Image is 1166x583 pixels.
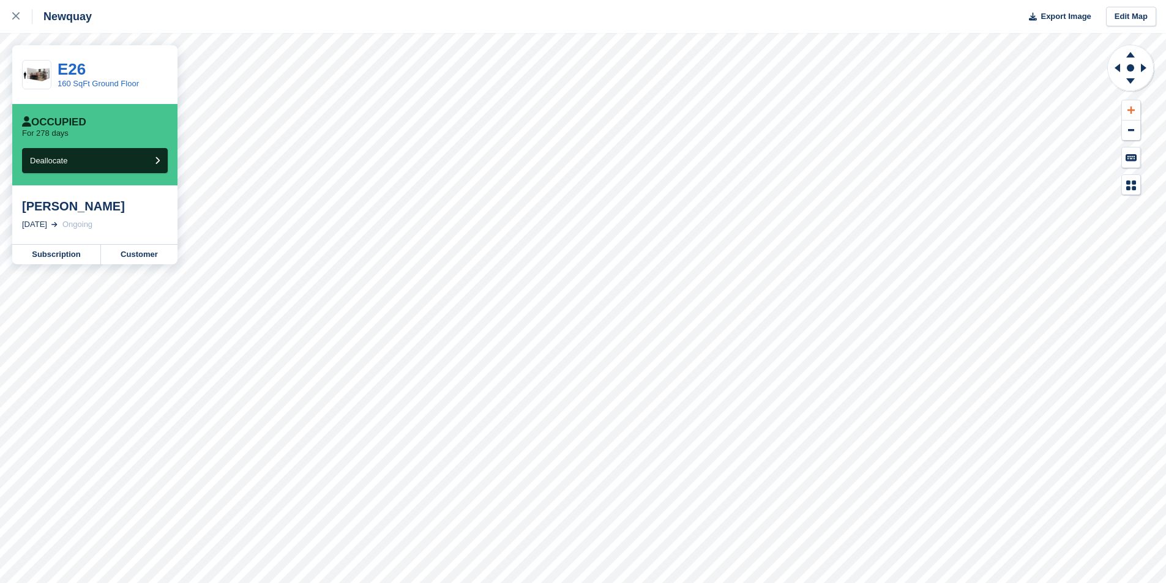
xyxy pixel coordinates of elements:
button: Zoom In [1122,100,1140,121]
div: Ongoing [62,218,92,231]
img: 150-sqft-unit.jpg [23,64,51,86]
div: [DATE] [22,218,47,231]
button: Deallocate [22,148,168,173]
img: arrow-right-light-icn-cde0832a797a2874e46488d9cf13f60e5c3a73dbe684e267c42b8395dfbc2abf.svg [51,222,58,227]
button: Zoom Out [1122,121,1140,141]
a: 160 SqFt Ground Floor [58,79,139,88]
div: [PERSON_NAME] [22,199,168,214]
span: Deallocate [30,156,67,165]
span: Export Image [1041,10,1091,23]
button: Export Image [1022,7,1091,27]
a: Customer [101,245,178,264]
div: Occupied [22,116,86,128]
button: Map Legend [1122,175,1140,195]
a: Subscription [12,245,101,264]
a: Edit Map [1106,7,1156,27]
p: For 278 days [22,128,69,138]
div: Newquay [32,9,92,24]
a: E26 [58,60,86,78]
button: Keyboard Shortcuts [1122,147,1140,168]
